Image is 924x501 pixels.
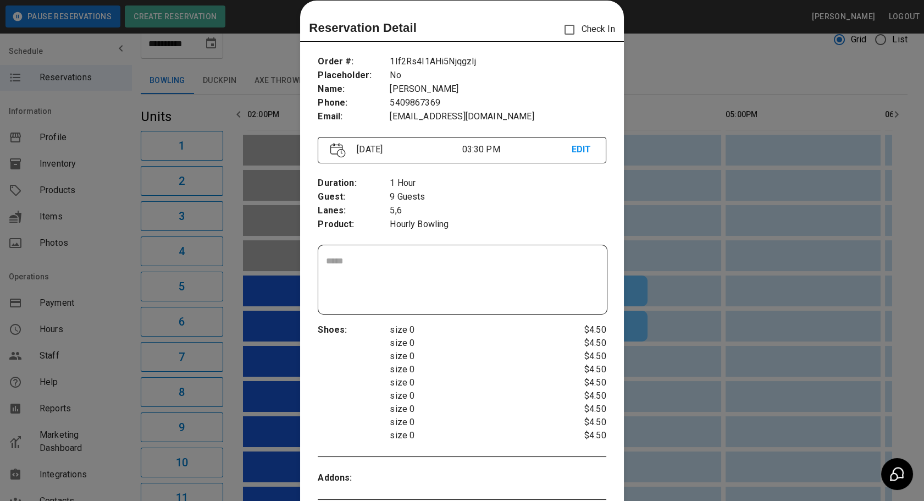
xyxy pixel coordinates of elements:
[558,376,606,389] p: $4.50
[309,19,417,37] p: Reservation Detail
[558,18,615,41] p: Check In
[330,143,346,158] img: Vector
[390,96,606,110] p: 5409867369
[390,69,606,82] p: No
[318,204,390,218] p: Lanes :
[318,323,390,337] p: Shoes :
[390,82,606,96] p: [PERSON_NAME]
[390,403,558,416] p: size 0
[318,190,390,204] p: Guest :
[558,429,606,442] p: $4.50
[558,363,606,376] p: $4.50
[390,376,558,389] p: size 0
[390,363,558,376] p: size 0
[390,416,558,429] p: size 0
[352,143,462,156] p: [DATE]
[390,190,606,204] p: 9 Guests
[318,55,390,69] p: Order # :
[558,416,606,429] p: $4.50
[390,429,558,442] p: size 0
[390,204,606,218] p: 5,6
[558,350,606,363] p: $4.50
[390,323,558,337] p: size 0
[558,403,606,416] p: $4.50
[558,337,606,350] p: $4.50
[318,69,390,82] p: Placeholder :
[318,82,390,96] p: Name :
[318,110,390,124] p: Email :
[318,177,390,190] p: Duration :
[572,143,594,157] p: EDIT
[318,471,390,485] p: Addons :
[318,96,390,110] p: Phone :
[390,110,606,124] p: [EMAIL_ADDRESS][DOMAIN_NAME]
[390,389,558,403] p: size 0
[318,218,390,232] p: Product :
[390,218,606,232] p: Hourly Bowling
[390,350,558,363] p: size 0
[390,177,606,190] p: 1 Hour
[462,143,571,156] p: 03:30 PM
[558,389,606,403] p: $4.50
[558,323,606,337] p: $4.50
[390,337,558,350] p: size 0
[390,55,606,69] p: 1If2Rs4I1AHi5NjqgzIj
